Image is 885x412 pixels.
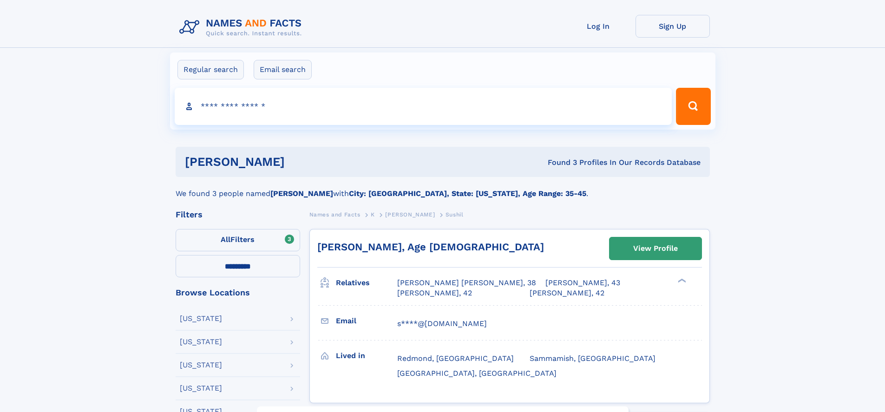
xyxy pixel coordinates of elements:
span: K [371,211,375,218]
a: Names and Facts [309,209,361,220]
div: [US_STATE] [180,361,222,369]
a: Log In [561,15,636,38]
span: All [221,235,230,244]
h3: Email [336,313,397,329]
a: [PERSON_NAME], Age [DEMOGRAPHIC_DATA] [317,241,544,253]
h3: Relatives [336,275,397,291]
a: [PERSON_NAME] [PERSON_NAME], 38 [397,278,536,288]
a: View Profile [610,237,701,260]
label: Email search [254,60,312,79]
a: [PERSON_NAME], 42 [397,288,472,298]
label: Regular search [177,60,244,79]
div: [US_STATE] [180,315,222,322]
div: Browse Locations [176,288,300,297]
div: [US_STATE] [180,338,222,346]
span: [PERSON_NAME] [385,211,435,218]
h3: Lived in [336,348,397,364]
div: [US_STATE] [180,385,222,392]
a: K [371,209,375,220]
a: Sign Up [636,15,710,38]
b: [PERSON_NAME] [270,189,333,198]
a: [PERSON_NAME], 42 [530,288,604,298]
div: We found 3 people named with . [176,177,710,199]
input: search input [175,88,672,125]
h1: [PERSON_NAME] [185,156,416,168]
a: [PERSON_NAME], 43 [545,278,620,288]
span: [GEOGRAPHIC_DATA], [GEOGRAPHIC_DATA] [397,369,557,378]
a: [PERSON_NAME] [385,209,435,220]
div: ❯ [675,278,687,284]
span: Sammamish, [GEOGRAPHIC_DATA] [530,354,656,363]
div: View Profile [633,238,678,259]
button: Search Button [676,88,710,125]
div: Found 3 Profiles In Our Records Database [416,157,701,168]
span: Redmond, [GEOGRAPHIC_DATA] [397,354,514,363]
span: Sushil [446,211,464,218]
div: Filters [176,210,300,219]
label: Filters [176,229,300,251]
b: City: [GEOGRAPHIC_DATA], State: [US_STATE], Age Range: 35-45 [349,189,586,198]
img: Logo Names and Facts [176,15,309,40]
